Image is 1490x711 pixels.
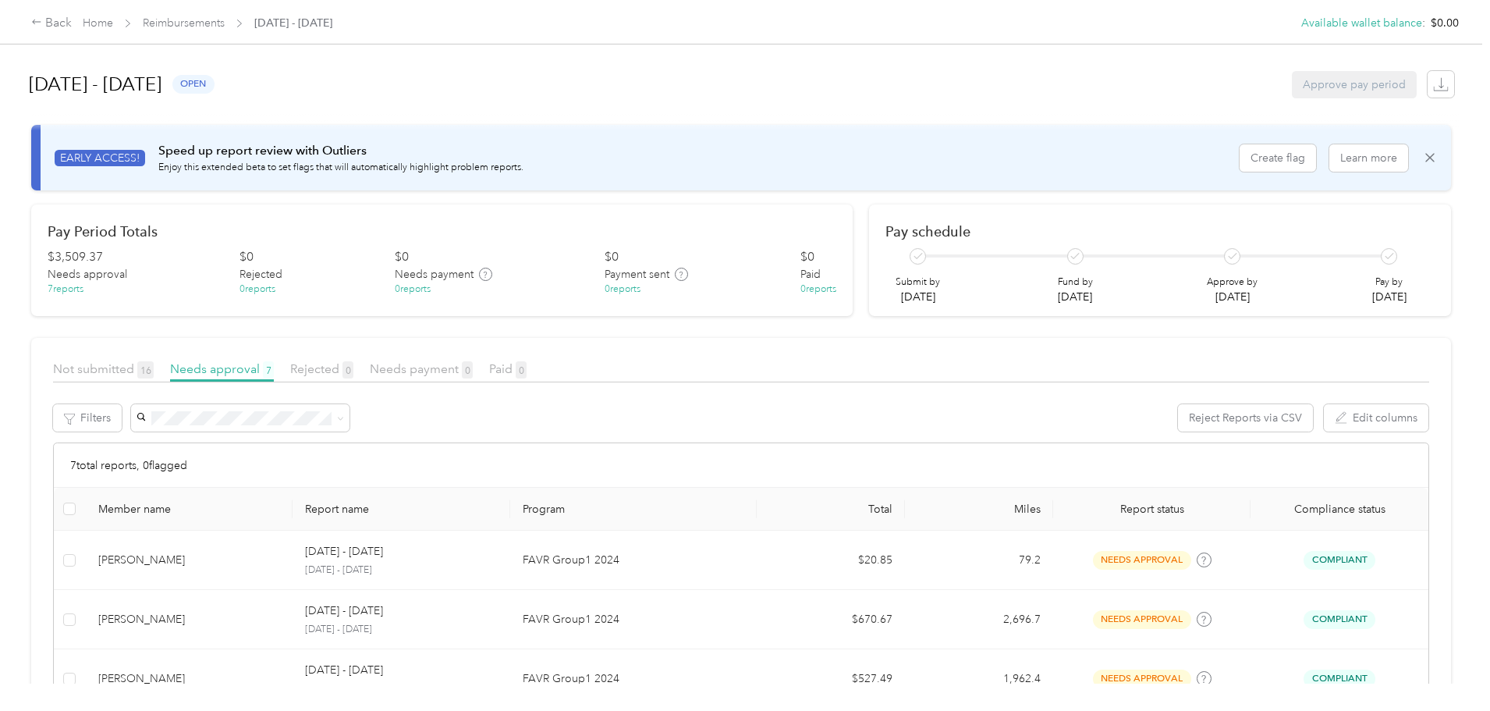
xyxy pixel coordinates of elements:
div: [PERSON_NAME] [98,552,281,569]
h2: Pay schedule [885,223,1435,240]
p: [DATE] [1372,289,1407,305]
p: Pay by [1372,276,1407,290]
p: [DATE] [896,289,940,305]
span: needs approval [1093,670,1191,688]
p: [DATE] [1207,289,1258,305]
span: Payment sent [605,266,669,283]
p: [DATE] - [DATE] [305,662,383,679]
span: [DATE] - [DATE] [254,15,332,31]
div: 0 reports [605,283,640,297]
button: Available wallet balance [1301,15,1422,31]
span: Rejected [239,266,282,283]
span: Needs payment [370,361,473,376]
p: [DATE] - [DATE] [305,623,497,637]
span: Paid [489,361,527,376]
td: 79.2 [905,531,1053,590]
div: [PERSON_NAME] [98,670,281,688]
span: Needs payment [395,266,474,283]
th: Program [510,488,757,531]
td: FAVR Group1 2024 [510,649,757,709]
td: 1,962.4 [905,649,1053,709]
td: $527.49 [757,649,905,709]
div: Miles [917,503,1041,516]
td: FAVR Group1 2024 [510,590,757,649]
div: 0 reports [800,283,836,297]
div: 0 reports [239,283,275,297]
span: Compliant [1304,670,1375,688]
span: 0 [462,361,473,379]
span: Needs approval [48,266,127,283]
span: : [1422,15,1425,31]
button: Filters [53,404,122,432]
p: [DATE] [1058,289,1093,305]
td: FAVR Group1 2024 [510,531,757,590]
td: $670.67 [757,590,905,649]
p: FAVR Group1 2024 [523,552,744,569]
p: [DATE] - [DATE] [305,563,497,578]
span: needs approval [1093,610,1191,628]
p: [DATE] - [DATE] [305,543,383,560]
p: FAVR Group1 2024 [523,611,744,628]
td: 2,696.7 [905,590,1053,649]
span: $0.00 [1431,15,1459,31]
span: 0 [342,361,353,379]
h1: [DATE] - [DATE] [29,66,161,103]
div: 0 reports [395,283,431,297]
div: [PERSON_NAME] [98,611,281,628]
span: open [172,75,215,93]
div: 7 total reports, 0 flagged [54,443,1428,488]
button: Learn more [1329,144,1408,172]
div: Total [769,503,892,516]
span: Not submitted [53,361,154,376]
h2: Pay Period Totals [48,223,836,240]
span: Compliant [1304,610,1375,628]
span: 16 [137,361,154,379]
div: $ 0 [800,248,814,267]
span: 0 [516,361,527,379]
div: $ 0 [395,248,409,267]
div: $ 0 [239,248,254,267]
div: 7 reports [48,283,83,297]
span: Report status [1066,503,1238,516]
span: Needs approval [170,361,274,376]
a: Home [83,16,113,30]
iframe: Everlance-gr Chat Button Frame [1403,624,1490,711]
span: Rejected [290,361,353,376]
div: $ 3,509.37 [48,248,103,267]
p: [DATE] - [DATE] [305,682,497,696]
th: Member name [86,488,293,531]
p: FAVR Group1 2024 [523,670,744,688]
span: 7 [263,361,274,379]
div: Back [31,14,72,33]
span: Compliance status [1263,503,1416,516]
p: Fund by [1058,276,1093,290]
p: Submit by [896,276,940,290]
p: Speed up report review with Outliers [158,141,523,161]
p: Approve by [1207,276,1258,290]
p: [DATE] - [DATE] [305,603,383,620]
span: EARLY ACCESS! [55,150,145,166]
td: $20.85 [757,531,905,590]
button: Create flag [1240,144,1316,172]
a: Reimbursements [143,16,225,30]
span: needs approval [1093,551,1191,569]
th: Report name [293,488,509,531]
button: Edit columns [1324,404,1428,432]
span: Paid [800,266,821,283]
div: Member name [98,503,281,516]
div: $ 0 [605,248,619,267]
button: Reject Reports via CSV [1178,404,1313,432]
span: Compliant [1304,551,1375,569]
p: Enjoy this extended beta to set flags that will automatically highlight problem reports. [158,161,523,175]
